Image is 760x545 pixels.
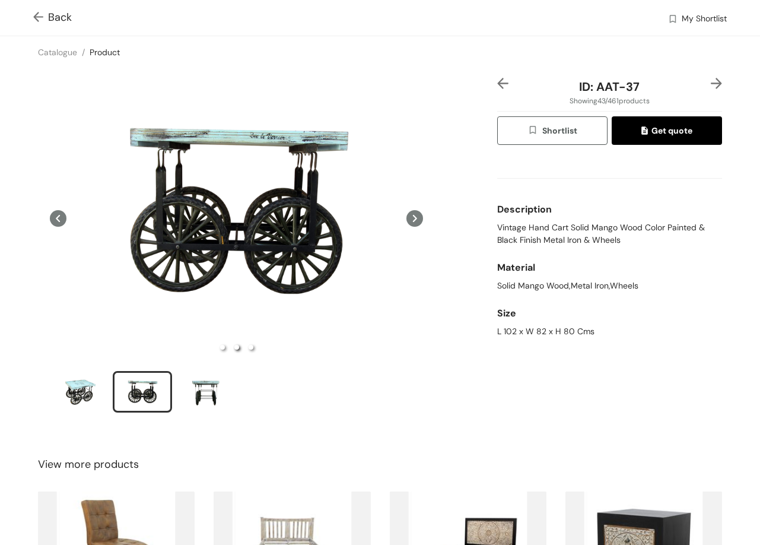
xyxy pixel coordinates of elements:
button: wishlistShortlist [497,116,608,145]
img: wishlist [527,125,542,138]
span: Vintage Hand Cart Solid Mango Wood Color Painted & Black Finish Metal Iron & Wheels [497,221,722,246]
span: My Shortlist [682,12,727,27]
img: Go back [33,12,48,24]
div: Description [497,198,722,221]
img: quote [641,126,651,137]
li: slide item 3 [249,345,253,350]
span: Back [33,9,72,26]
img: left [497,78,508,89]
span: Showing 43 / 461 products [570,96,650,106]
li: slide item 1 [220,345,225,350]
div: Size [497,302,722,325]
img: right [711,78,722,89]
li: slide item 1 [50,371,109,413]
div: Material [497,256,722,280]
button: quoteGet quote [612,116,722,145]
a: Product [90,47,120,58]
span: / [82,47,85,58]
li: slide item 2 [113,371,172,413]
span: ID: AAT-37 [579,79,640,94]
li: slide item 2 [234,345,239,350]
a: Catalogue [38,47,77,58]
span: View more products [38,457,139,473]
img: wishlist [667,14,678,26]
span: Get quote [641,124,692,137]
span: Shortlist [527,124,577,138]
div: Solid Mango Wood,Metal Iron,Wheels [497,280,722,292]
li: slide item 3 [176,371,235,413]
div: L 102 x W 82 x H 80 Cms [497,325,722,338]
